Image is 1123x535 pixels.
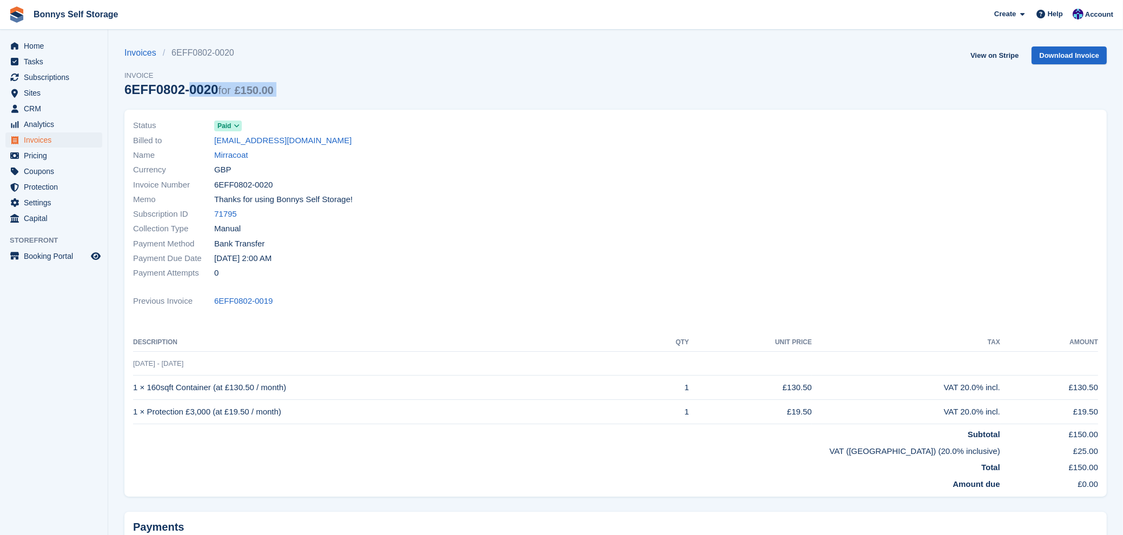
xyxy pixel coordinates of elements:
span: Thanks for using Bonnys Self Storage! [214,193,353,206]
strong: Total [981,463,1000,472]
a: menu [5,117,102,132]
span: Payment Attempts [133,267,214,279]
td: £130.50 [1000,376,1098,400]
time: 2025-08-21 01:00:00 UTC [214,252,272,265]
a: 71795 [214,208,237,220]
span: GBP [214,164,232,176]
span: Subscription ID [133,208,214,220]
a: menu [5,54,102,69]
td: £0.00 [1000,474,1098,491]
a: menu [5,249,102,264]
span: 0 [214,267,219,279]
a: menu [5,164,102,179]
span: CRM [24,101,89,116]
span: Invoices [24,132,89,148]
span: Protection [24,179,89,195]
th: QTY [644,334,689,351]
div: 6EFF0802-0020 [124,82,274,97]
span: Subscriptions [24,70,89,85]
th: Tax [812,334,1000,351]
a: menu [5,85,102,101]
a: Paid [214,119,242,132]
span: for [218,84,230,96]
span: Pricing [24,148,89,163]
nav: breadcrumbs [124,46,274,59]
td: 1 × Protection £3,000 (at £19.50 / month) [133,400,644,424]
span: Account [1085,9,1113,20]
span: Bank Transfer [214,238,265,250]
span: Booking Portal [24,249,89,264]
span: Name [133,149,214,162]
span: Tasks [24,54,89,69]
a: Preview store [89,250,102,263]
a: menu [5,179,102,195]
a: [EMAIL_ADDRESS][DOMAIN_NAME] [214,135,352,147]
a: menu [5,132,102,148]
td: 1 [644,376,689,400]
span: Settings [24,195,89,210]
td: £130.50 [689,376,812,400]
span: £150.00 [234,84,273,96]
span: Analytics [24,117,89,132]
span: Capital [24,211,89,226]
a: menu [5,101,102,116]
span: [DATE] - [DATE] [133,359,183,367]
span: Status [133,119,214,132]
a: 6EFF0802-0019 [214,295,273,307]
h2: Payments [133,520,1098,534]
span: Payment Due Date [133,252,214,265]
img: stora-icon-8386f47178a22dfd0bd8f6a31ec36ba5ce8667c1dd55bd0f319d3a0aa187defe.svg [9,6,25,23]
td: £150.00 [1000,424,1098,441]
a: Bonnys Self Storage [29,5,122,23]
a: menu [5,195,102,210]
div: VAT 20.0% incl. [812,382,1000,394]
span: Help [1048,9,1063,19]
span: Currency [133,164,214,176]
span: Previous Invoice [133,295,214,307]
th: Description [133,334,644,351]
span: Manual [214,223,241,235]
a: menu [5,70,102,85]
td: £150.00 [1000,457,1098,474]
span: Coupons [24,164,89,179]
a: menu [5,211,102,226]
span: 6EFF0802-0020 [214,179,273,191]
span: Collection Type [133,223,214,235]
span: Create [994,9,1016,19]
a: View on Stripe [966,46,1023,64]
a: Download Invoice [1032,46,1107,64]
td: 1 × 160sqft Container (at £130.50 / month) [133,376,644,400]
th: Amount [1000,334,1098,351]
strong: Amount due [953,479,1000,489]
strong: Subtotal [968,430,1000,439]
th: Unit Price [689,334,812,351]
span: Memo [133,193,214,206]
span: Sites [24,85,89,101]
span: Paid [217,121,231,131]
a: Mirracoat [214,149,248,162]
span: Payment Method [133,238,214,250]
span: Invoice [124,70,274,81]
span: Storefront [10,235,108,246]
td: £19.50 [1000,400,1098,424]
a: menu [5,38,102,54]
span: Invoice Number [133,179,214,191]
span: Home [24,38,89,54]
a: menu [5,148,102,163]
td: £25.00 [1000,441,1098,458]
a: Invoices [124,46,163,59]
td: 1 [644,400,689,424]
span: Billed to [133,135,214,147]
td: £19.50 [689,400,812,424]
img: Rebecca Gray [1073,9,1084,19]
div: VAT 20.0% incl. [812,406,1000,418]
td: VAT ([GEOGRAPHIC_DATA]) (20.0% inclusive) [133,441,1000,458]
